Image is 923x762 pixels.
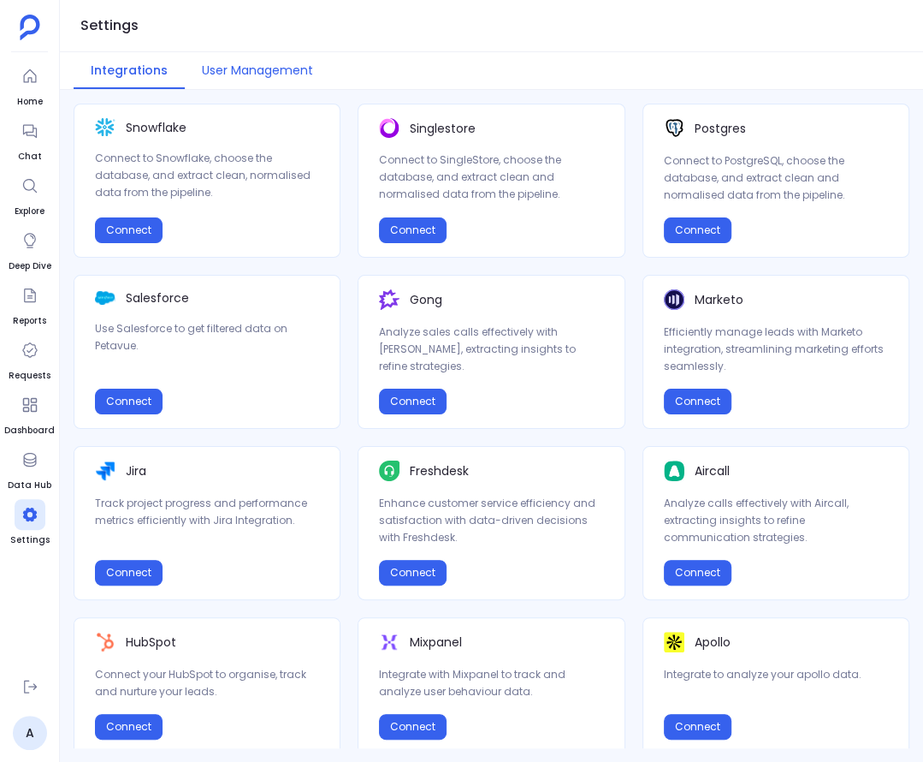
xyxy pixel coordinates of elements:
p: Connect to SingleStore, choose the database, and extract clean and normalised data from the pipel... [379,152,603,203]
span: Home [15,95,45,109]
a: Dashboard [4,390,55,438]
img: petavue logo [20,15,40,40]
span: Deep Dive [9,259,51,273]
button: Connect [95,217,163,243]
p: Gong [410,291,442,308]
span: Reports [13,314,46,328]
a: Requests [9,335,50,383]
button: Connect [95,560,163,586]
p: Jira [126,462,146,479]
button: Connect [664,714,731,740]
a: Data Hub [8,444,51,492]
a: Settings [10,499,50,547]
button: Connect [95,389,163,414]
p: Mixpanel [410,634,462,651]
button: Connect [379,217,447,243]
button: Connect [379,714,447,740]
a: A [13,716,47,750]
span: Settings [10,533,50,547]
a: Reports [13,280,46,328]
button: Connect [664,560,731,586]
a: Deep Dive [9,225,51,273]
span: Requests [9,369,50,383]
p: Singlestore [410,120,476,137]
p: Use Salesforce to get filtered data on Petavue. [95,320,319,354]
a: Chat [15,116,45,164]
p: Track project progress and performance metrics efficiently with Jira Integration. [95,495,319,529]
button: Connect [379,389,447,414]
p: Connect to PostgreSQL, choose the database, and extract clean and normalised data from the pipeline. [664,152,888,204]
p: Salesforce [126,289,189,307]
span: Data Hub [8,479,51,492]
span: Chat [15,150,45,164]
button: Connect [95,714,163,740]
p: Connect to Snowflake, choose the database, and extract clean, normalised data from the pipeline. [95,150,319,201]
button: Connect [379,560,447,586]
button: User Management [185,52,330,89]
p: Marketo [695,291,743,308]
p: Analyze sales calls effectively with [PERSON_NAME], extracting insights to refine strategies. [379,324,603,375]
span: Dashboard [4,424,55,438]
p: Efficiently manage leads with Marketo integration, streamlining marketing efforts seamlessly. [664,324,888,375]
button: Connect [664,389,731,414]
p: Connect your HubSpot to organise, track and nurture your leads. [95,666,319,700]
p: Postgres [695,120,746,137]
p: Integrate to analyze your apollo data. [664,666,888,683]
p: Enhance customer service efficiency and satisfaction with data-driven decisions with Freshdesk. [379,495,603,546]
h1: Settings [80,14,139,38]
p: Snowflake [126,119,186,136]
p: Integrate with Mixpanel to track and analyze user behaviour data. [379,666,603,700]
button: Integrations [74,52,185,89]
a: Explore [15,170,45,218]
a: Home [15,61,45,109]
p: Aircall [695,462,730,479]
p: Analyze calls effectively with Aircall, extracting insights to refine communication strategies. [664,495,888,546]
span: Explore [15,205,45,218]
p: Freshdesk [410,462,469,479]
button: Connect [664,217,731,243]
p: HubSpot [126,634,176,651]
p: Apollo [695,634,731,651]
